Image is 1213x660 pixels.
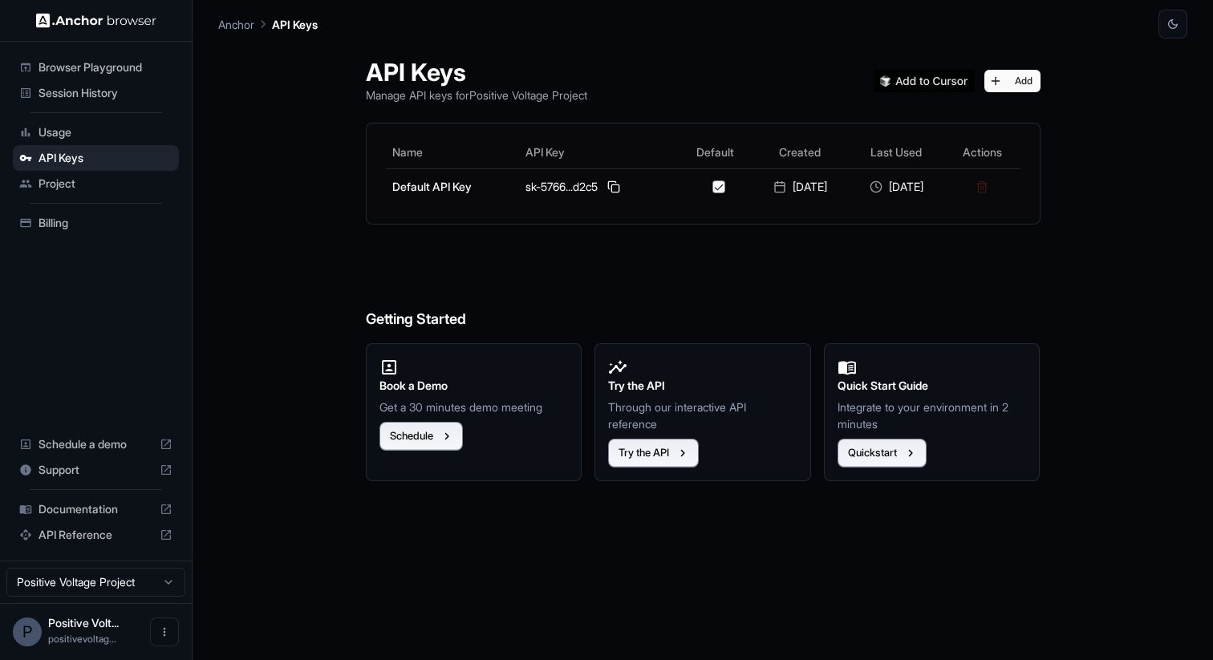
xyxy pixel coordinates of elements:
p: Manage API keys for Positive Voltage Project [366,87,587,103]
div: P [13,617,42,646]
img: Add anchorbrowser MCP server to Cursor [874,70,975,92]
span: Session History [39,85,172,101]
div: Usage [13,119,179,145]
span: API Reference [39,527,153,543]
h2: Try the API [608,377,797,395]
td: Default API Key [386,168,519,204]
button: Schedule [379,422,463,451]
span: positivevoltage.v@gmail.com [48,633,116,645]
div: Billing [13,210,179,236]
div: [DATE] [854,179,938,195]
th: Name [386,136,519,168]
th: Actions [944,136,1020,168]
button: Try the API [608,439,699,468]
p: Get a 30 minutes demo meeting [379,399,569,415]
th: API Key [519,136,680,168]
span: Documentation [39,501,153,517]
h2: Quick Start Guide [838,377,1027,395]
div: Browser Playground [13,55,179,80]
div: Schedule a demo [13,431,179,457]
th: Last Used [848,136,944,168]
span: Schedule a demo [39,436,153,452]
h6: Getting Started [366,244,1041,331]
div: API Keys [13,145,179,171]
p: Anchor [218,16,254,33]
div: Support [13,457,179,483]
span: Project [39,176,172,192]
h1: API Keys [366,58,587,87]
p: Through our interactive API reference [608,399,797,432]
button: Copy API key [604,177,623,196]
button: Add [984,70,1041,92]
span: Browser Playground [39,59,172,75]
h2: Book a Demo [379,377,569,395]
th: Created [752,136,848,168]
div: [DATE] [758,179,842,195]
p: API Keys [272,16,318,33]
div: sk-5766...d2c5 [525,177,673,196]
div: Documentation [13,496,179,522]
span: Positive Voltage [48,616,119,630]
button: Quickstart [838,439,927,468]
div: Project [13,171,179,196]
p: Integrate to your environment in 2 minutes [838,399,1027,432]
span: Usage [39,124,172,140]
th: Default [679,136,752,168]
span: Support [39,462,153,478]
div: Session History [13,80,179,106]
div: API Reference [13,522,179,548]
span: Billing [39,215,172,231]
nav: breadcrumb [218,15,318,33]
span: API Keys [39,150,172,166]
button: Open menu [150,617,179,646]
img: Anchor Logo [36,13,156,28]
